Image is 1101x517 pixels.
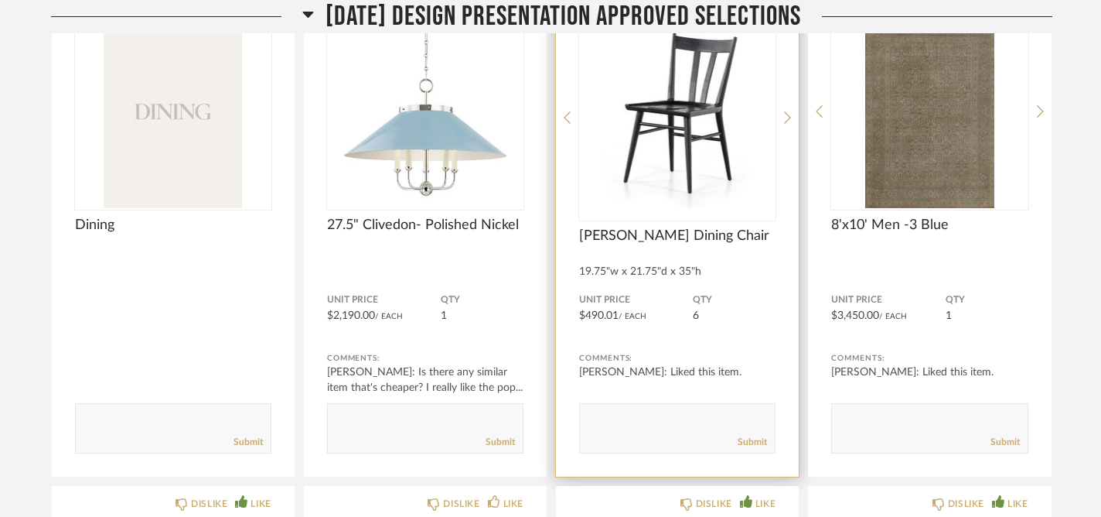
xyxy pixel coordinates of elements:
div: [PERSON_NAME]: Liked this item. [831,365,1028,380]
span: $490.01 [579,310,619,321]
span: $2,190.00 [327,310,375,321]
div: LIKE [755,496,775,512]
div: 0 [579,15,775,208]
div: LIKE [503,496,523,512]
div: Comments: [831,351,1028,366]
div: DISLIKE [696,496,732,512]
div: DISLIKE [443,496,479,512]
a: Submit [738,436,767,449]
div: [PERSON_NAME]: Liked this item. [579,365,775,380]
img: undefined [75,15,271,208]
span: / Each [375,313,403,320]
span: 27.5" Clivedon- Polished Nickel [327,217,523,234]
span: $3,450.00 [831,310,879,321]
a: Submit [233,436,263,449]
a: Submit [990,436,1020,449]
span: 1 [441,310,447,321]
a: Submit [486,436,515,449]
div: Comments: [579,351,775,366]
img: undefined [579,15,775,208]
span: Unit Price [831,294,945,306]
div: LIKE [251,496,271,512]
span: QTY [441,294,523,306]
span: Unit Price [327,294,441,306]
span: 8'x10' Men -3 Blue [831,217,1028,234]
img: undefined [831,15,1028,208]
img: undefined [327,15,523,208]
div: 19.75"w x 21.75"d x 35"h [579,265,775,279]
span: QTY [693,294,775,306]
span: [PERSON_NAME] Dining Chair [579,228,775,245]
span: Unit Price [579,294,693,306]
span: QTY [946,294,1028,306]
span: / Each [879,313,907,320]
div: LIKE [1007,496,1028,512]
div: DISLIKE [948,496,984,512]
div: [PERSON_NAME]: Is there any similar item that's cheaper? I really like the pop... [327,365,523,395]
span: 6 [693,310,699,321]
div: DISLIKE [191,496,227,512]
span: 1 [946,310,952,321]
span: / Each [619,313,646,320]
span: Dining [75,217,271,234]
div: Comments: [327,351,523,366]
